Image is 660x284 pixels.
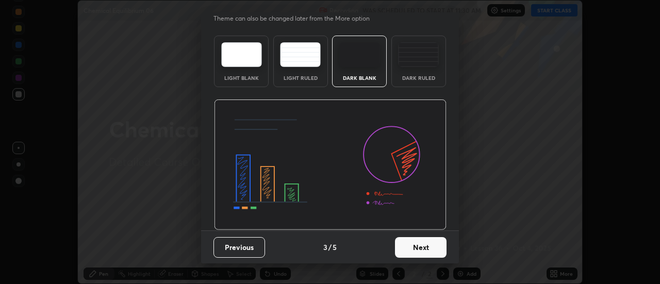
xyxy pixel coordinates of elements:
p: Theme can also be changed later from the More option [213,14,381,23]
h4: 3 [323,242,327,253]
button: Next [395,237,447,258]
div: Dark Ruled [398,75,439,80]
button: Previous [213,237,265,258]
img: lightRuledTheme.5fabf969.svg [280,42,321,67]
div: Light Blank [221,75,262,80]
img: darkTheme.f0cc69e5.svg [339,42,380,67]
img: lightTheme.e5ed3b09.svg [221,42,262,67]
img: darkThemeBanner.d06ce4a2.svg [214,99,447,230]
div: Light Ruled [280,75,321,80]
h4: 5 [333,242,337,253]
img: darkRuledTheme.de295e13.svg [398,42,439,67]
div: Dark Blank [339,75,380,80]
h4: / [328,242,332,253]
